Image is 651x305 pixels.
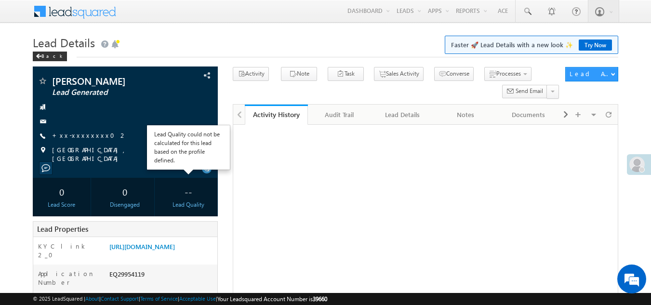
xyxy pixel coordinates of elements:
label: Application Number [38,269,100,287]
div: Lead Quality could not be calculated for this lead based on the profile defined. [154,130,223,165]
button: Converse [434,67,474,81]
span: [PERSON_NAME] [52,76,166,86]
button: Activity [233,67,269,81]
span: [GEOGRAPHIC_DATA], [GEOGRAPHIC_DATA] [52,146,201,163]
div: Audit Trail [316,109,362,120]
a: Contact Support [101,295,139,302]
button: Lead Actions [565,67,618,81]
button: Sales Activity [374,67,424,81]
button: Send Email [502,85,547,99]
span: Lead Details [33,35,95,50]
a: Terms of Service [140,295,178,302]
span: Send Email [516,87,543,95]
div: Notes [442,109,489,120]
div: -- [161,183,215,200]
div: Lead Score [35,200,89,209]
span: Lead Properties [37,224,88,234]
a: Try Now [579,40,612,51]
a: Activity History [245,105,308,125]
div: 0 [35,183,89,200]
a: Notes [434,105,497,125]
div: Documents [505,109,552,120]
a: About [85,295,99,302]
a: Acceptable Use [179,295,216,302]
span: Processes [496,70,521,77]
button: Processes [484,67,531,81]
div: 0 [98,183,152,200]
a: Audit Trail [308,105,371,125]
div: Lead Actions [570,69,611,78]
span: 39660 [313,295,327,303]
span: Your Leadsquared Account Number is [217,295,327,303]
a: Back [33,51,72,59]
div: Lead Quality [161,200,215,209]
div: Back [33,52,67,61]
label: KYC link 2_0 [38,242,100,259]
a: [URL][DOMAIN_NAME] [109,242,175,251]
button: Note [281,67,317,81]
div: Disengaged [98,200,152,209]
a: Lead Details [371,105,434,125]
span: Faster 🚀 Lead Details with a new look ✨ [451,40,612,50]
div: Activity History [252,110,301,119]
span: © 2025 LeadSquared | | | | | [33,294,327,304]
button: Task [328,67,364,81]
div: EQ29954119 [107,269,218,283]
a: +xx-xxxxxxxx02 [52,131,127,139]
div: Lead Details [379,109,425,120]
a: Documents [497,105,560,125]
span: Lead Generated [52,88,166,97]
